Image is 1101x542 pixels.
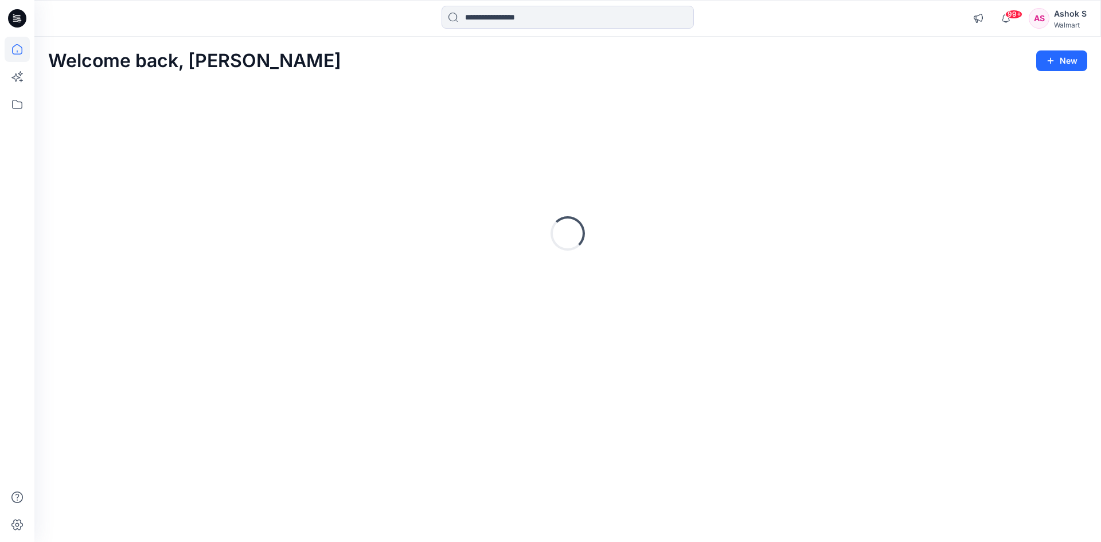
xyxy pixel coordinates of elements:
[48,50,341,72] h2: Welcome back, [PERSON_NAME]
[1054,7,1087,21] div: Ashok S
[1029,8,1049,29] div: AS
[1036,50,1087,71] button: New
[1005,10,1022,19] span: 99+
[1054,21,1087,29] div: Walmart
